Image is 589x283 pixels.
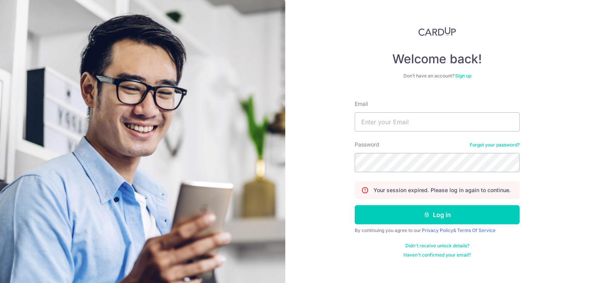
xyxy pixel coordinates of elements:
[355,100,368,108] label: Email
[355,112,520,132] input: Enter your Email
[355,51,520,67] h4: Welcome back!
[355,205,520,224] button: Log in
[355,141,379,148] label: Password
[422,227,453,233] a: Privacy Policy
[470,142,520,148] a: Forgot your password?
[418,27,456,36] img: CardUp Logo
[373,186,511,194] p: Your session expired. Please log in again to continue.
[457,227,495,233] a: Terms Of Service
[355,227,520,234] div: By continuing you agree to our &
[355,73,520,79] div: Don’t have an account?
[455,73,471,79] a: Sign up
[403,252,471,258] a: Haven't confirmed your email?
[405,243,469,249] a: Didn't receive unlock details?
